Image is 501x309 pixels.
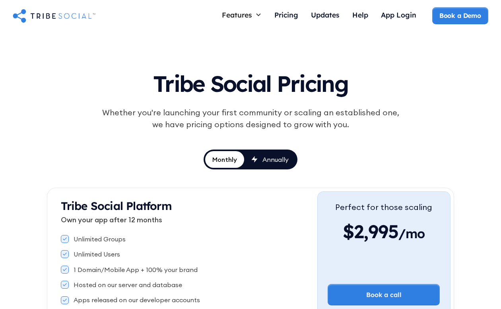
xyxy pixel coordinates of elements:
div: App Login [381,10,416,19]
div: Help [352,10,368,19]
div: Whether you're launching your first community or scaling an established one, we have pricing opti... [98,107,403,130]
div: $2,995 [335,220,432,243]
div: Monthly [212,155,237,164]
a: Pricing [268,7,305,24]
h1: Tribe Social Pricing [66,64,435,100]
a: home [13,8,95,23]
div: Perfect for those scaling [335,201,432,213]
span: /mo [398,225,425,245]
div: Unlimited Users [74,250,120,258]
a: Book a Demo [432,7,488,24]
div: 1 Domain/Mobile App + 100% your brand [74,265,198,274]
div: Annually [262,155,289,164]
div: Features [222,10,252,19]
strong: Tribe Social Platform [61,199,172,213]
a: Book a call [328,284,440,305]
div: Apps released on our developer accounts [74,295,200,304]
a: App Login [375,7,423,24]
a: Updates [305,7,346,24]
div: Features [216,7,268,22]
div: Pricing [274,10,298,19]
a: Help [346,7,375,24]
div: Hosted on our server and database [74,280,182,289]
div: Updates [311,10,340,19]
div: Unlimited Groups [74,235,126,243]
p: Own your app after 12 months [61,214,317,225]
